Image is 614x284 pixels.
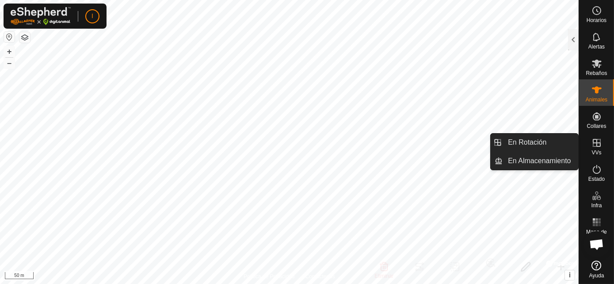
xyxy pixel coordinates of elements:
[586,71,607,76] span: Rebaños
[491,134,578,151] li: En Rotación
[586,97,607,102] span: Animales
[581,229,612,240] span: Mapa de Calor
[583,231,610,258] div: Chat abierto
[4,32,15,42] button: Restablecer Mapa
[491,152,578,170] li: En Almacenamiento
[11,7,71,25] img: Logo Gallagher
[587,123,606,129] span: Collares
[4,46,15,57] button: +
[305,273,335,280] a: Contáctenos
[569,271,571,279] span: i
[591,150,601,155] span: VVs
[508,156,571,166] span: En Almacenamiento
[19,32,30,43] button: Capas del Mapa
[588,176,605,182] span: Estado
[579,257,614,282] a: Ayuda
[587,18,606,23] span: Horarios
[591,203,602,208] span: Infra
[565,270,575,280] button: i
[588,44,605,49] span: Alertas
[92,11,93,21] span: I
[508,137,546,148] span: En Rotación
[589,273,604,278] span: Ayuda
[4,58,15,68] button: –
[244,273,294,280] a: Política de Privacidad
[503,152,578,170] a: En Almacenamiento
[503,134,578,151] a: En Rotación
